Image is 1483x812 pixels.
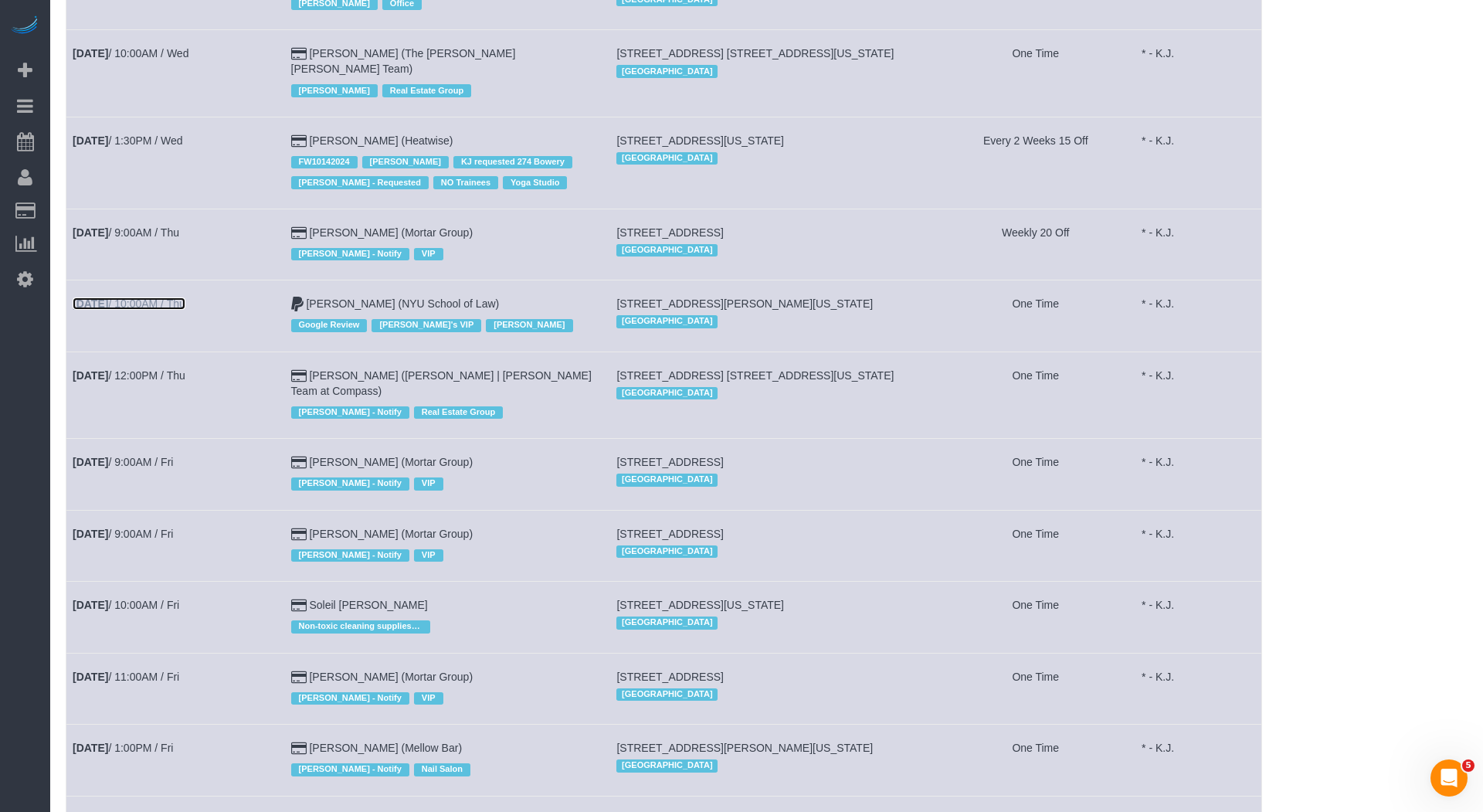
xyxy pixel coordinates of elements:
span: [PERSON_NAME] - Notify [291,248,409,260]
span: VIP [414,248,443,260]
span: [GEOGRAPHIC_DATA] [616,244,718,257]
td: Service location [610,510,936,581]
td: Frequency [936,582,1135,653]
span: [GEOGRAPHIC_DATA] [616,759,718,772]
a: [PERSON_NAME] (Mortar Group) [309,456,473,468]
a: [PERSON_NAME] (NYU School of Law) [306,297,499,310]
span: VIP [414,549,443,562]
span: [PERSON_NAME] - Notify [291,477,409,490]
td: Customer [284,582,610,653]
div: Location [616,470,929,490]
a: [DATE]/ 9:00AM / Thu [73,226,179,239]
td: Assigned to [1135,582,1262,653]
span: [PERSON_NAME] - Requested [291,176,429,189]
td: Assigned to [1135,117,1262,209]
i: Credit Card Payment [291,457,307,468]
span: [STREET_ADDRESS][US_STATE] [616,599,784,611]
b: [DATE] [73,226,108,239]
td: Schedule date [66,280,285,352]
div: Location [616,613,929,633]
a: [DATE]/ 1:30PM / Wed [73,134,183,147]
td: Assigned to [1135,30,1262,117]
a: [PERSON_NAME] (Mortar Group) [309,226,473,239]
i: Credit Card Payment [291,743,307,754]
div: Location [616,240,929,260]
span: FW10142024 [291,156,358,168]
td: Assigned to [1135,439,1262,510]
span: Real Estate Group [414,406,503,419]
td: Customer [284,725,610,796]
span: [GEOGRAPHIC_DATA] [616,65,718,77]
b: [DATE] [73,134,108,147]
b: [DATE] [73,742,108,754]
td: Customer [284,117,610,209]
td: Assigned to [1135,352,1262,438]
td: Customer [284,209,610,280]
a: Soleil [PERSON_NAME] [309,599,427,611]
div: Location [616,61,929,81]
a: [DATE]/ 9:00AM / Fri [73,456,173,468]
td: Service location [610,30,936,117]
a: [PERSON_NAME] (Heatwise) [309,134,453,147]
div: Location [616,311,929,331]
span: [STREET_ADDRESS] [616,671,723,683]
span: [STREET_ADDRESS][PERSON_NAME][US_STATE] [616,297,873,310]
span: NO Trainees [433,176,498,189]
iframe: Intercom live chat [1430,759,1468,797]
td: Service location [610,725,936,796]
span: Real Estate Group [382,84,471,97]
a: [DATE]/ 1:00PM / Fri [73,742,173,754]
td: Customer [284,30,610,117]
td: Schedule date [66,352,285,438]
a: [DATE]/ 10:00AM / Thu [73,297,185,310]
div: Location [616,685,929,705]
b: [DATE] [73,671,108,683]
td: Frequency [936,117,1135,209]
td: Assigned to [1135,510,1262,581]
span: [GEOGRAPHIC_DATA] [616,315,718,328]
span: [STREET_ADDRESS] [STREET_ADDRESS][US_STATE] [616,369,894,382]
span: [GEOGRAPHIC_DATA] [616,474,718,486]
b: [DATE] [73,599,108,611]
img: Automaid Logo [9,15,40,37]
td: Schedule date [66,510,285,581]
span: 5 [1462,759,1475,772]
span: Yoga Studio [503,176,567,189]
td: Frequency [936,209,1135,280]
td: Assigned to [1135,653,1262,724]
span: [PERSON_NAME] [362,156,449,168]
i: Credit Card Payment [291,136,307,147]
span: [STREET_ADDRESS][PERSON_NAME][US_STATE] [616,742,873,754]
span: [PERSON_NAME] [486,319,572,331]
span: [STREET_ADDRESS] [616,226,723,239]
b: [DATE] [73,297,108,310]
i: Credit Card Payment [291,529,307,540]
a: [DATE]/ 12:00PM / Thu [73,369,185,382]
a: [DATE]/ 9:00AM / Fri [73,528,173,540]
a: [DATE]/ 10:00AM / Fri [73,599,179,611]
div: Location [616,756,929,776]
td: Schedule date [66,653,285,724]
span: [STREET_ADDRESS] [STREET_ADDRESS][US_STATE] [616,47,894,59]
span: [STREET_ADDRESS][US_STATE] [616,134,784,147]
td: Service location [610,582,936,653]
span: Nail Salon [414,763,470,776]
span: [PERSON_NAME] [291,84,378,97]
b: [DATE] [73,47,108,59]
span: [PERSON_NAME] - Notify [291,692,409,705]
td: Schedule date [66,439,285,510]
span: KJ requested 274 Bowery [453,156,572,168]
a: [PERSON_NAME] (Mortar Group) [309,528,473,540]
span: VIP [414,477,443,490]
span: Non-toxic cleaning supplies only [291,620,430,633]
span: VIP [414,692,443,705]
i: Credit Card Payment [291,49,307,59]
span: Google Review [291,319,368,331]
td: Frequency [936,352,1135,438]
a: [PERSON_NAME] (The [PERSON_NAME] [PERSON_NAME] Team) [291,47,516,75]
td: Service location [610,352,936,438]
a: [PERSON_NAME] (Mellow Bar) [309,742,462,754]
td: Schedule date [66,30,285,117]
td: Frequency [936,439,1135,510]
